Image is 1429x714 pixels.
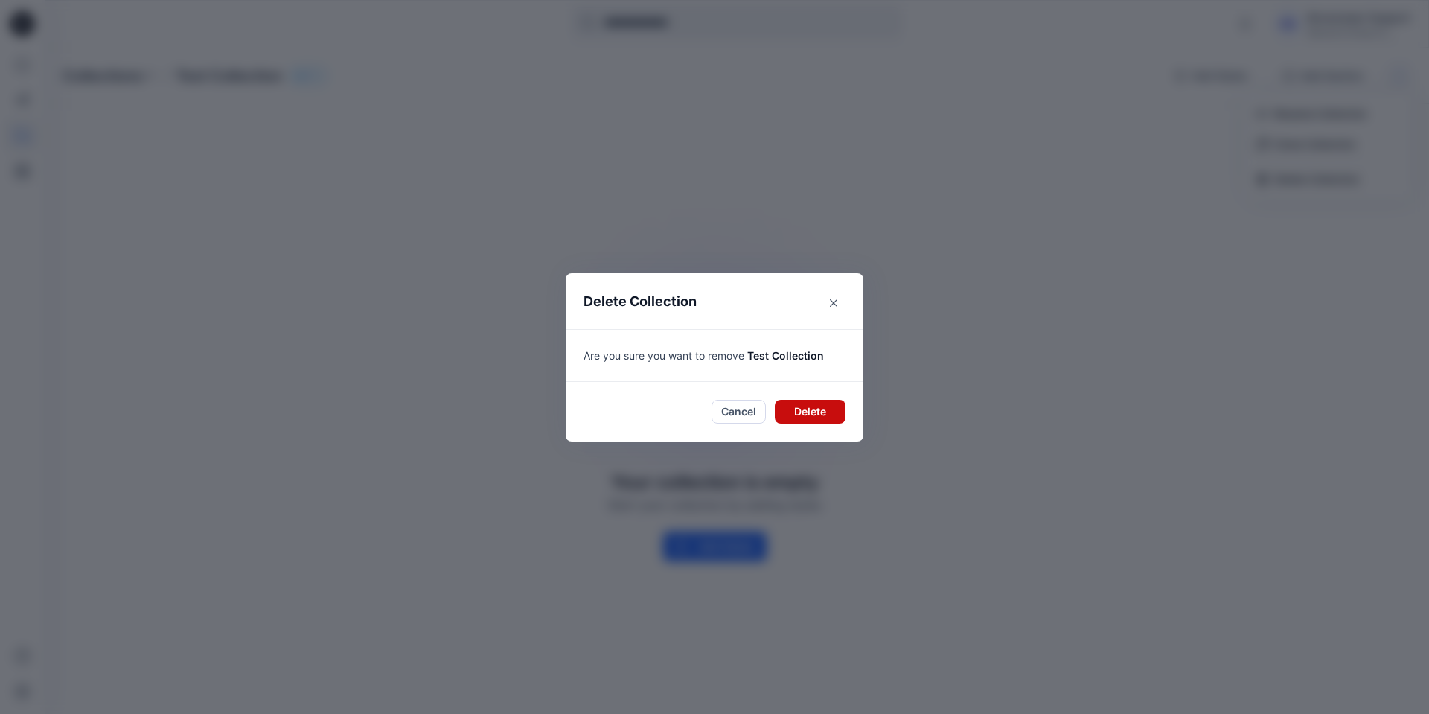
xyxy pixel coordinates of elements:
button: Close [822,291,845,315]
header: Delete Collection [566,273,863,329]
button: Cancel [712,400,766,424]
p: Are you sure you want to remove [584,348,845,363]
button: Delete [775,400,845,424]
span: Test Collection [747,349,824,362]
